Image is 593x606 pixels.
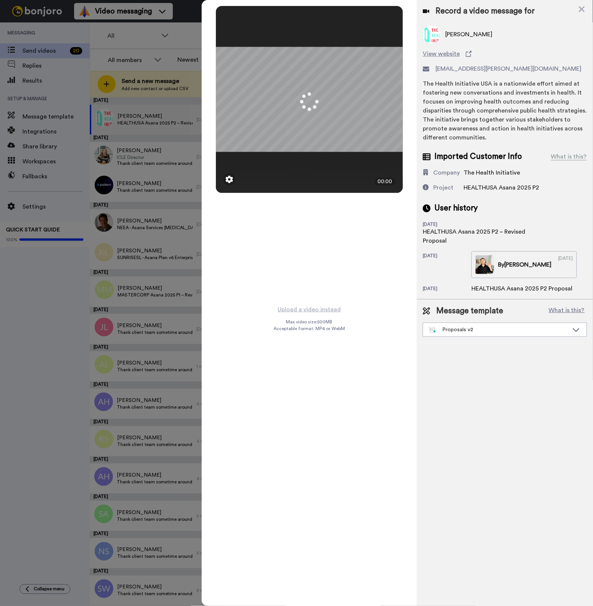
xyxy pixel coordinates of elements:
button: What is this? [547,305,587,317]
div: Project [433,183,453,192]
div: What is this? [551,152,587,161]
div: The Health Initiative USA is a nationwide effort aimed at fostering new conversations and investm... [423,79,587,142]
button: Upload a video instead [275,305,343,314]
a: View website [423,49,587,58]
div: Proposals v2 [429,326,569,333]
img: nextgen-template.svg [429,327,436,333]
div: [DATE] [423,221,471,227]
div: Company [433,168,460,177]
div: [DATE] [423,286,471,293]
span: View website [423,49,460,58]
img: b9abde4c-28dc-46cb-8991-f7b671a2c063-thumb.jpg [476,255,494,274]
div: HEALTHUSA Asana 2025 P2 Proposal [471,284,572,293]
span: The Health Initiative [464,170,520,176]
div: 00:00 [375,178,395,185]
a: By[PERSON_NAME][DATE] [471,251,577,278]
span: Imported Customer Info [434,151,522,162]
img: ic_gear.svg [226,176,233,183]
span: Max video size: 500 MB [286,319,333,325]
span: Acceptable format: MP4 or WebM [273,326,345,332]
span: Message template [436,305,503,317]
div: By [PERSON_NAME] [498,260,551,269]
span: HEALTHUSA Asana 2025 P2 [464,185,539,191]
div: HEALTHUSA Asana 2025 P2 – Revised Proposal [423,227,542,245]
div: [DATE] [423,253,471,278]
span: User history [434,203,478,214]
div: [DATE] [558,255,573,274]
span: [EMAIL_ADDRESS][PERSON_NAME][DOMAIN_NAME] [435,64,581,73]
